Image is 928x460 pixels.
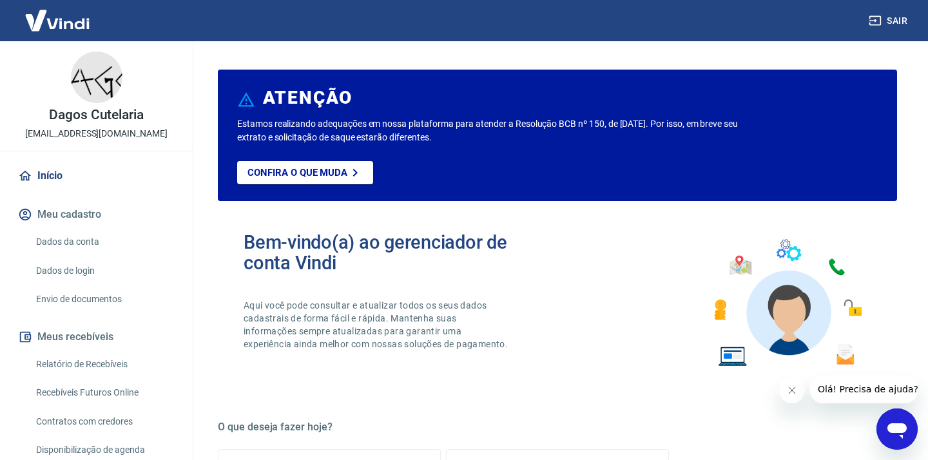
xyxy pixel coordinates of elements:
[244,232,557,273] h2: Bem-vindo(a) ao gerenciador de conta Vindi
[810,375,918,403] iframe: Mensagem da empresa
[702,232,871,374] img: Imagem de um avatar masculino com diversos icones exemplificando as funcionalidades do gerenciado...
[31,351,177,378] a: Relatório de Recebíveis
[31,286,177,312] a: Envio de documentos
[71,52,122,103] img: 23915e3c-f8f6-4152-bc08-2a5f179b5e75.jpeg
[237,117,749,144] p: Estamos realizando adequações em nossa plataforma para atender a Resolução BCB nº 150, de [DATE]....
[8,9,108,19] span: Olá! Precisa de ajuda?
[31,379,177,406] a: Recebíveis Futuros Online
[49,108,144,122] p: Dagos Cutelaria
[876,408,918,450] iframe: Botão para abrir a janela de mensagens
[31,229,177,255] a: Dados da conta
[779,378,805,403] iframe: Fechar mensagem
[247,167,347,178] p: Confira o que muda
[31,408,177,435] a: Contratos com credores
[15,200,177,229] button: Meu cadastro
[15,1,99,40] img: Vindi
[244,299,510,350] p: Aqui você pode consultar e atualizar todos os seus dados cadastrais de forma fácil e rápida. Mant...
[263,91,353,104] h6: ATENÇÃO
[31,258,177,284] a: Dados de login
[218,421,897,434] h5: O que deseja fazer hoje?
[15,162,177,190] a: Início
[866,9,913,33] button: Sair
[237,161,373,184] a: Confira o que muda
[25,127,168,140] p: [EMAIL_ADDRESS][DOMAIN_NAME]
[15,323,177,351] button: Meus recebíveis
